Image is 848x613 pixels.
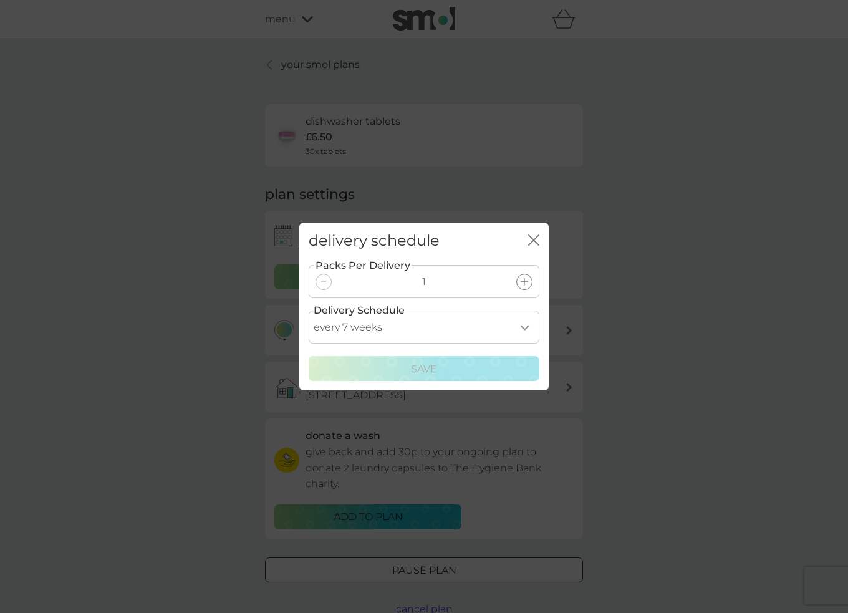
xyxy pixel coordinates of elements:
[309,356,539,381] button: Save
[528,234,539,248] button: close
[314,258,412,274] label: Packs Per Delivery
[314,302,405,319] label: Delivery Schedule
[309,232,440,250] h2: delivery schedule
[422,274,426,290] p: 1
[411,361,437,377] p: Save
